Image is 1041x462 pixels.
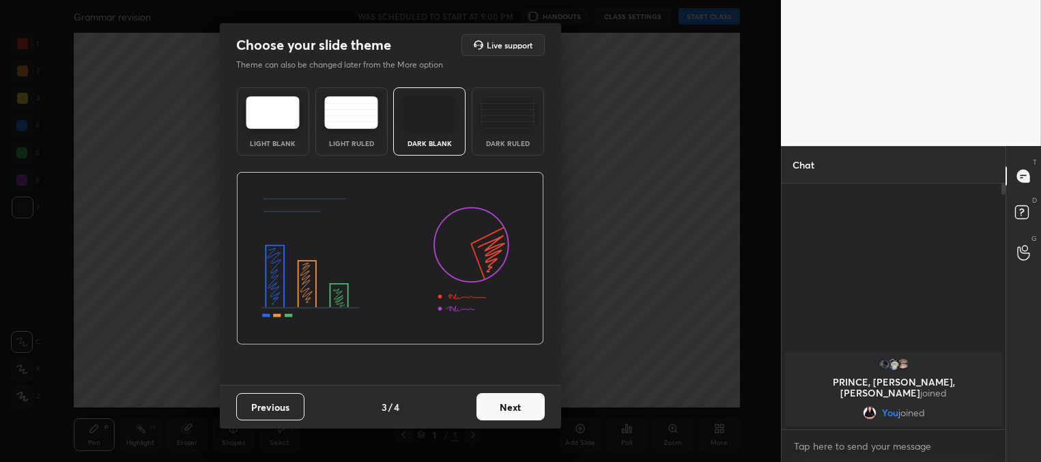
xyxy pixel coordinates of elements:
[246,96,300,129] img: lightTheme.e5ed3b09.svg
[793,377,994,399] p: PRINCE, [PERSON_NAME], [PERSON_NAME]
[881,407,898,418] span: You
[1032,195,1037,205] p: D
[487,41,532,49] h5: Live support
[236,172,544,345] img: darkThemeBanner.d06ce4a2.svg
[877,358,891,371] img: 3fb1fb7925134e51ae6eba03aac1c5c6.jpg
[388,400,393,414] h4: /
[782,147,825,183] p: Chat
[402,140,457,147] div: Dark Blank
[920,386,947,399] span: joined
[476,393,545,420] button: Next
[236,393,304,420] button: Previous
[481,140,535,147] div: Dark Ruled
[324,96,378,129] img: lightRuledTheme.5fabf969.svg
[403,96,457,129] img: darkTheme.f0cc69e5.svg
[898,407,924,418] span: joined
[1033,157,1037,167] p: T
[246,140,300,147] div: Light Blank
[236,36,391,54] h2: Choose your slide theme
[862,406,876,420] img: 9625ca254c9a4c39afd5df72150ff80f.jpg
[481,96,534,129] img: darkRuledTheme.de295e13.svg
[782,349,1006,429] div: grid
[382,400,387,414] h4: 3
[324,140,379,147] div: Light Ruled
[1031,233,1037,244] p: G
[896,358,910,371] img: a79e799a5f39464aa1d97b677c77b513.jpg
[887,358,900,371] img: 229f917fed524f3c956aa71ef292991b.jpg
[394,400,399,414] h4: 4
[236,59,457,71] p: Theme can also be changed later from the More option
